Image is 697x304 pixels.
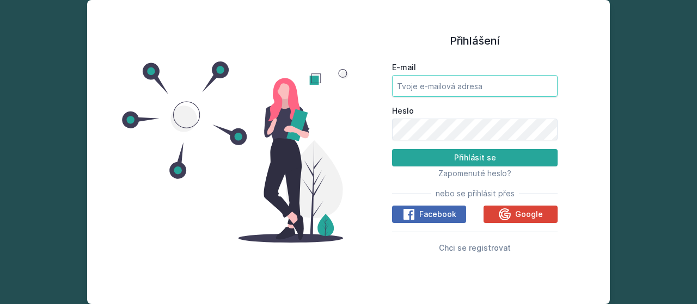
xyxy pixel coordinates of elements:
[392,149,558,166] button: Přihlásit se
[484,206,558,223] button: Google
[392,62,558,73] label: E-mail
[419,209,456,220] span: Facebook
[436,188,515,199] span: nebo se přihlásit přes
[392,33,558,49] h1: Přihlášení
[392,106,558,116] label: Heslo
[392,75,558,97] input: Tvoje e-mailová adresa
[515,209,543,220] span: Google
[392,206,466,223] button: Facebook
[439,243,511,252] span: Chci se registrovat
[438,169,511,178] span: Zapomenuté heslo?
[439,241,511,254] button: Chci se registrovat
